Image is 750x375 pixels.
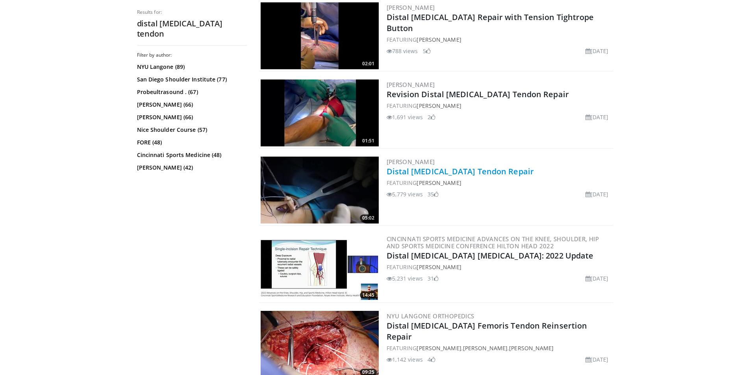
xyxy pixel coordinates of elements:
[585,274,609,283] li: [DATE]
[261,234,379,301] img: a2020983-6f92-4a1d-bae3-5d0cd9ea0ed7.300x170_q85_crop-smart_upscale.jpg
[387,35,612,44] div: FEATURING
[137,126,245,134] a: Nice Shoulder Course (57)
[360,137,377,144] span: 01:51
[261,2,379,69] img: 6b0fd8a9-231e-4c22-ad18-a817b40fa229.300x170_q85_crop-smart_upscale.jpg
[137,18,247,39] h2: distal [MEDICAL_DATA] tendon
[585,355,609,364] li: [DATE]
[387,12,594,33] a: Distal [MEDICAL_DATA] Repair with Tension Tightrope Button
[387,320,587,342] a: Distal [MEDICAL_DATA] Femoris Tendon Reinsertion Repair
[387,47,418,55] li: 788 views
[417,36,461,43] a: [PERSON_NAME]
[137,101,245,109] a: [PERSON_NAME] (66)
[585,190,609,198] li: [DATE]
[387,190,423,198] li: 5,779 views
[261,2,379,69] a: 02:01
[360,214,377,222] span: 05:02
[137,151,245,159] a: Cincinnati Sports Medicine (48)
[387,89,569,100] a: Revision Distal [MEDICAL_DATA] Tendon Repair
[585,113,609,121] li: [DATE]
[387,312,474,320] a: NYU Langone Orthopedics
[417,344,461,352] a: [PERSON_NAME]
[417,179,461,187] a: [PERSON_NAME]
[387,263,612,271] div: FEATURING
[423,47,431,55] li: 5
[360,292,377,299] span: 14:45
[137,88,245,96] a: Probeultrasound . (67)
[137,164,245,172] a: [PERSON_NAME] (42)
[387,235,599,250] a: Cincinnati Sports Medicine Advances on the Knee, Shoulder, Hip and Sports Medicine Conference Hil...
[261,79,379,146] a: 01:51
[261,234,379,301] a: 14:45
[387,250,594,261] a: Distal [MEDICAL_DATA] [MEDICAL_DATA]: 2022 Update
[261,79,379,146] img: e4e5585e-42b7-4343-97e6-f9b7a4995c06.300x170_q85_crop-smart_upscale.jpg
[137,76,245,83] a: San Diego Shoulder Institute (77)
[387,81,435,89] a: [PERSON_NAME]
[428,274,439,283] li: 31
[387,166,534,177] a: Distal [MEDICAL_DATA] Tendon Repair
[428,113,435,121] li: 2
[387,4,435,11] a: [PERSON_NAME]
[360,60,377,67] span: 02:01
[261,157,379,224] img: b116c209-6dbb-4118-b0fd-2a663c176b83.300x170_q85_crop-smart_upscale.jpg
[585,47,609,55] li: [DATE]
[387,355,423,364] li: 1,142 views
[387,274,423,283] li: 5,231 views
[387,113,423,121] li: 1,691 views
[137,113,245,121] a: [PERSON_NAME] (66)
[463,344,507,352] a: [PERSON_NAME]
[428,190,439,198] li: 35
[387,102,612,110] div: FEATURING
[417,102,461,109] a: [PERSON_NAME]
[261,157,379,224] a: 05:02
[137,139,245,146] a: FORE (48)
[137,52,247,58] h3: Filter by author:
[137,9,247,15] p: Results for:
[417,263,461,271] a: [PERSON_NAME]
[387,344,612,352] div: FEATURING , ,
[387,179,612,187] div: FEATURING
[387,158,435,166] a: [PERSON_NAME]
[428,355,435,364] li: 4
[509,344,554,352] a: [PERSON_NAME]
[137,63,245,71] a: NYU Langone (89)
